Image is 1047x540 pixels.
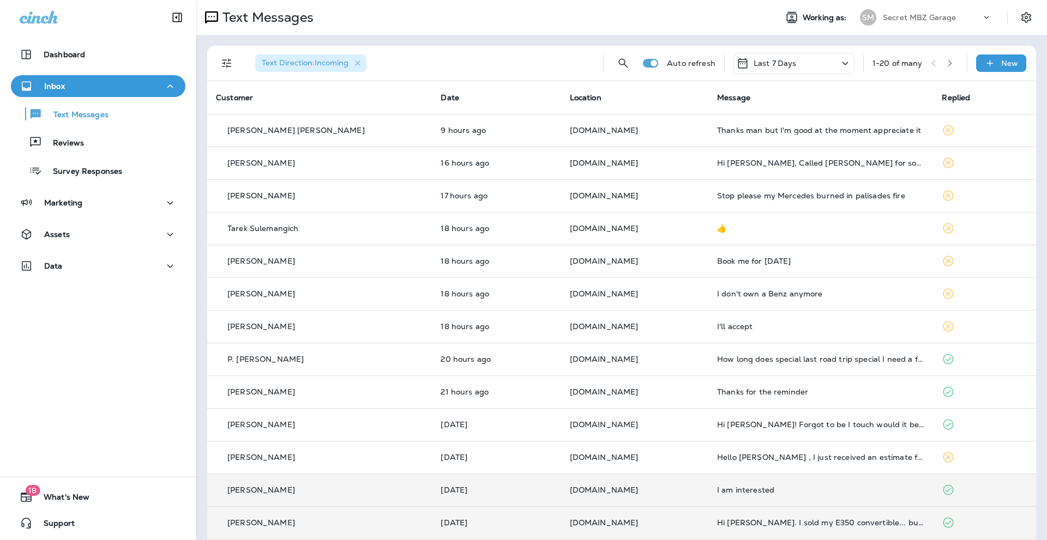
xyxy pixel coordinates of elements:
[570,420,639,429] span: [DOMAIN_NAME]
[441,159,552,167] p: Aug 24, 2025 03:35 PM
[216,93,253,102] span: Customer
[227,126,365,135] p: [PERSON_NAME] [PERSON_NAME]
[441,322,552,331] p: Aug 24, 2025 01:25 PM
[717,420,924,429] div: Hi Jeff! Forgot to be I touch would it be ok to leave the keys in the lock box and park her at Ge...
[441,289,552,298] p: Aug 24, 2025 01:25 PM
[42,138,84,149] p: Reviews
[942,93,970,102] span: Replied
[227,191,295,200] p: [PERSON_NAME]
[570,191,639,201] span: [DOMAIN_NAME]
[754,59,797,68] p: Last 7 Days
[218,9,314,26] p: Text Messages
[441,355,552,363] p: Aug 24, 2025 10:59 AM
[11,486,185,508] button: 18What's New
[717,93,750,102] span: Message
[227,486,295,494] p: [PERSON_NAME]
[227,289,295,298] p: [PERSON_NAME]
[42,167,122,177] p: Survey Responses
[570,223,639,233] span: [DOMAIN_NAME]
[570,158,639,168] span: [DOMAIN_NAME]
[570,387,639,397] span: [DOMAIN_NAME]
[667,59,715,68] p: Auto refresh
[441,420,552,429] p: Aug 23, 2025 12:55 PM
[227,159,295,167] p: [PERSON_NAME]
[441,191,552,200] p: Aug 24, 2025 02:34 PM
[255,54,366,72] div: Text Direction:Incoming
[1016,8,1036,27] button: Settings
[872,59,923,68] div: 1 - 20 of many
[11,192,185,214] button: Marketing
[860,9,876,26] div: SM
[11,159,185,182] button: Survey Responses
[717,159,924,167] div: Hi Jeff, Called Louie for sometime next week. Do you get these messages?
[227,257,295,265] p: [PERSON_NAME]
[11,512,185,534] button: Support
[570,354,639,364] span: [DOMAIN_NAME]
[227,355,304,363] p: P. [PERSON_NAME]
[11,102,185,125] button: Text Messages
[44,82,65,90] p: Inbox
[717,387,924,396] div: Thanks for the reminder
[227,453,295,462] p: [PERSON_NAME]
[44,262,63,270] p: Data
[441,224,552,233] p: Aug 24, 2025 01:30 PM
[717,453,924,462] div: Hello Jeff , I just received an estimate from u for a radiator for my 2011 GL 450 for 1,500.00. I...
[33,519,75,532] span: Support
[11,223,185,245] button: Assets
[11,75,185,97] button: Inbox
[162,7,192,28] button: Collapse Sidebar
[570,125,639,135] span: [DOMAIN_NAME]
[227,224,298,233] p: Tarek Sulemangich
[717,289,924,298] div: I don't own a Benz anymore
[441,257,552,265] p: Aug 24, 2025 01:28 PM
[441,387,552,396] p: Aug 24, 2025 10:29 AM
[717,126,924,135] div: Thanks man but I'm good at the moment appreciate it
[262,58,348,68] span: Text Direction : Incoming
[570,256,639,266] span: [DOMAIN_NAME]
[227,387,295,396] p: [PERSON_NAME]
[11,44,185,65] button: Dashboard
[441,518,552,527] p: Aug 21, 2025 04:34 PM
[25,485,40,496] span: 18
[33,493,89,506] span: What's New
[44,230,70,239] p: Assets
[570,93,601,102] span: Location
[717,257,924,265] div: Book me for Tuesday
[441,126,552,135] p: Aug 24, 2025 10:14 PM
[717,355,924,363] div: How long does special last road trip special I need a few more days to get the money sugar thank you
[441,486,552,494] p: Aug 21, 2025 05:01 PM
[43,110,109,120] p: Text Messages
[883,13,956,22] p: Secret MBZ Garage
[44,50,85,59] p: Dashboard
[11,255,185,277] button: Data
[44,198,82,207] p: Marketing
[803,13,849,22] span: Working as:
[717,518,924,527] div: Hi Jeff. I sold my E350 convertible... but Judy still has her C300... just fyi.
[227,420,295,429] p: [PERSON_NAME]
[717,322,924,331] div: I'll accept
[216,52,238,74] button: Filters
[717,224,924,233] div: 👍
[11,131,185,154] button: Reviews
[570,452,639,462] span: [DOMAIN_NAME]
[570,289,639,299] span: [DOMAIN_NAME]
[717,191,924,200] div: Stop please my Mercedes burned in palisades fire
[570,518,639,527] span: [DOMAIN_NAME]
[1001,59,1018,68] p: New
[227,322,295,331] p: [PERSON_NAME]
[570,485,639,495] span: [DOMAIN_NAME]
[227,518,295,527] p: [PERSON_NAME]
[717,486,924,494] div: I am interested
[441,453,552,462] p: Aug 23, 2025 11:58 AM
[570,321,639,331] span: [DOMAIN_NAME]
[441,93,459,102] span: Date
[612,52,634,74] button: Search Messages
